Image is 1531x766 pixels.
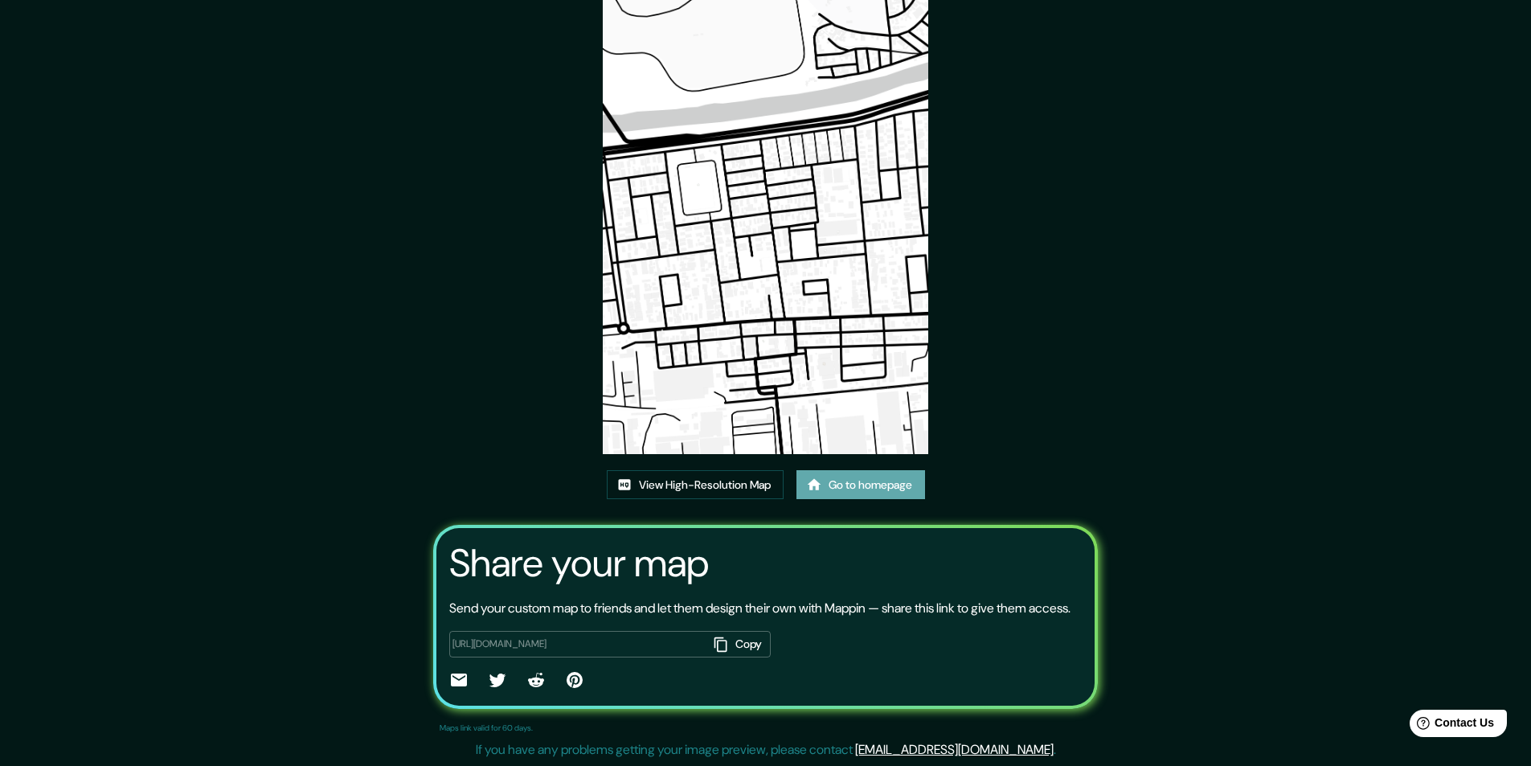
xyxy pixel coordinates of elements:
p: Send your custom map to friends and let them design their own with Mappin — share this link to gi... [449,599,1070,618]
a: Go to homepage [796,470,925,500]
a: [EMAIL_ADDRESS][DOMAIN_NAME] [855,741,1054,758]
button: Copy [708,631,771,657]
p: If you have any problems getting your image preview, please contact . [476,740,1056,760]
p: Maps link valid for 60 days. [440,722,533,734]
iframe: Help widget launcher [1388,703,1513,748]
h3: Share your map [449,541,709,586]
a: View High-Resolution Map [607,470,784,500]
